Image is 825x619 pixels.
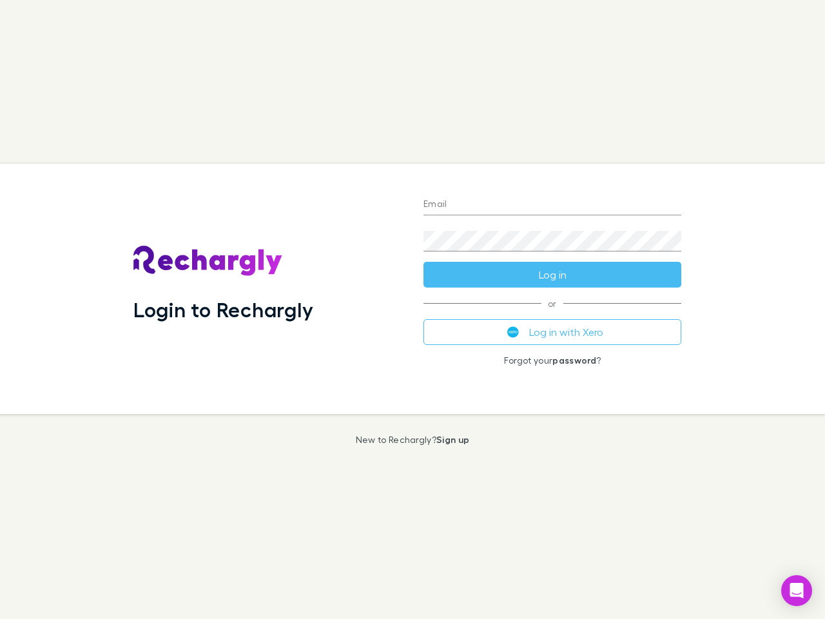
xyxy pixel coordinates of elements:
button: Log in with Xero [423,319,681,345]
p: Forgot your ? [423,355,681,366]
p: New to Rechargly? [356,435,470,445]
a: Sign up [436,434,469,445]
button: Log in [423,262,681,288]
img: Xero's logo [507,326,519,338]
div: Open Intercom Messenger [781,575,812,606]
h1: Login to Rechargly [133,297,313,322]
img: Rechargly's Logo [133,246,283,277]
span: or [423,303,681,304]
a: password [552,355,596,366]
